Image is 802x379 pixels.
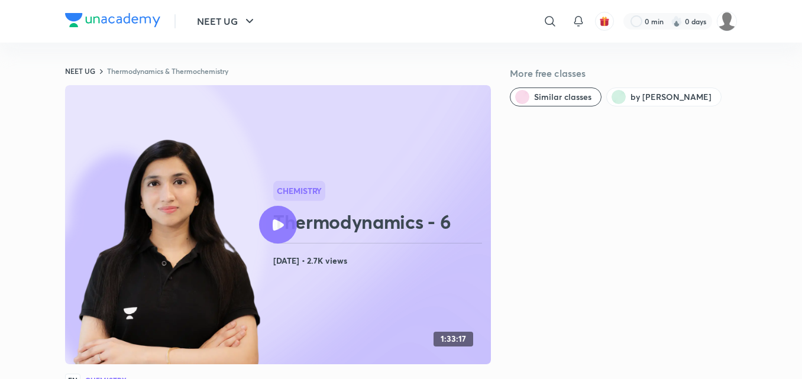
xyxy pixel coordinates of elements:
[534,91,591,103] span: Similar classes
[595,12,614,31] button: avatar
[671,15,683,27] img: streak
[65,13,160,30] a: Company Logo
[273,253,486,268] h4: [DATE] • 2.7K views
[65,13,160,27] img: Company Logo
[65,66,95,76] a: NEET UG
[599,16,610,27] img: avatar
[441,334,466,344] h4: 1:33:17
[273,210,486,234] h2: Thermodynamics - 6
[606,88,722,106] button: by Akansha Karnwal
[510,88,601,106] button: Similar classes
[717,11,737,31] img: Tarmanjot Singh
[630,91,712,103] span: by Akansha Karnwal
[510,66,737,80] h5: More free classes
[190,9,264,33] button: NEET UG
[107,66,228,76] a: Thermodynamics & Thermochemistry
